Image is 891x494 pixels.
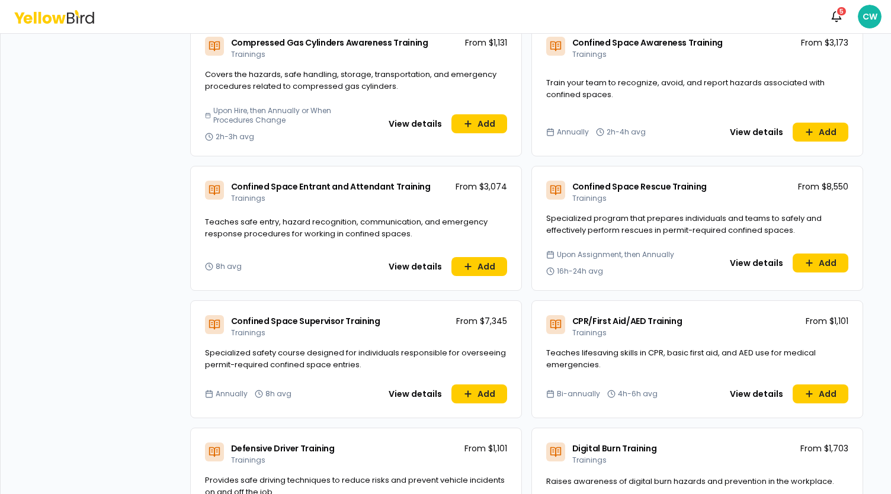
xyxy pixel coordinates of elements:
[723,384,790,403] button: View details
[231,442,335,454] span: Defensive Driver Training
[546,347,816,370] span: Teaches lifesaving skills in CPR, basic first aid, and AED use for medical emergencies.
[572,37,723,49] span: Confined Space Awareness Training
[800,442,848,454] p: From $1,703
[793,123,848,142] button: Add
[798,181,848,193] p: From $8,550
[231,455,265,465] span: Trainings
[607,127,646,137] span: 2h-4h avg
[572,181,707,193] span: Confined Space Rescue Training
[205,216,488,239] span: Teaches safe entry, hazard recognition, communication, and emergency response procedures for work...
[546,213,822,236] span: Specialized program that prepares individuals and teams to safely and effectively perform rescues...
[572,442,657,454] span: Digital Burn Training
[793,254,848,272] button: Add
[557,127,589,137] span: Annually
[451,384,507,403] button: Add
[557,250,674,259] span: Upon Assignment, then Annually
[465,37,507,49] p: From $1,131
[216,262,242,271] span: 8h avg
[793,384,848,403] button: Add
[464,442,507,454] p: From $1,101
[572,455,607,465] span: Trainings
[858,5,882,28] span: CW
[557,267,603,276] span: 16h-24h avg
[546,476,834,487] span: Raises awareness of digital burn hazards and prevention in the workplace.
[557,389,600,399] span: Bi-annually
[382,114,449,133] button: View details
[451,114,507,133] button: Add
[382,384,449,403] button: View details
[216,389,248,399] span: Annually
[205,69,496,92] span: Covers the hazards, safe handling, storage, transportation, and emergency procedures related to c...
[456,315,507,327] p: From $7,345
[723,123,790,142] button: View details
[231,37,428,49] span: Compressed Gas Cylinders Awareness Training
[382,257,449,276] button: View details
[451,257,507,276] button: Add
[825,5,848,28] button: 5
[806,315,848,327] p: From $1,101
[572,49,607,59] span: Trainings
[456,181,507,193] p: From $3,074
[546,77,825,100] span: Train your team to recognize, avoid, and report hazards associated with confined spaces.
[205,347,506,370] span: Specialized safety course designed for individuals responsible for overseeing permit-required con...
[231,49,265,59] span: Trainings
[572,315,682,327] span: CPR/First Aid/AED Training
[572,328,607,338] span: Trainings
[836,6,847,17] div: 5
[723,254,790,272] button: View details
[572,193,607,203] span: Trainings
[231,193,265,203] span: Trainings
[801,37,848,49] p: From $3,173
[213,106,351,125] span: Upon Hire, then Annually or When Procedures Change
[231,315,380,327] span: Confined Space Supervisor Training
[618,389,658,399] span: 4h-6h avg
[216,132,254,142] span: 2h-3h avg
[231,181,431,193] span: Confined Space Entrant and Attendant Training
[265,389,291,399] span: 8h avg
[231,328,265,338] span: Trainings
